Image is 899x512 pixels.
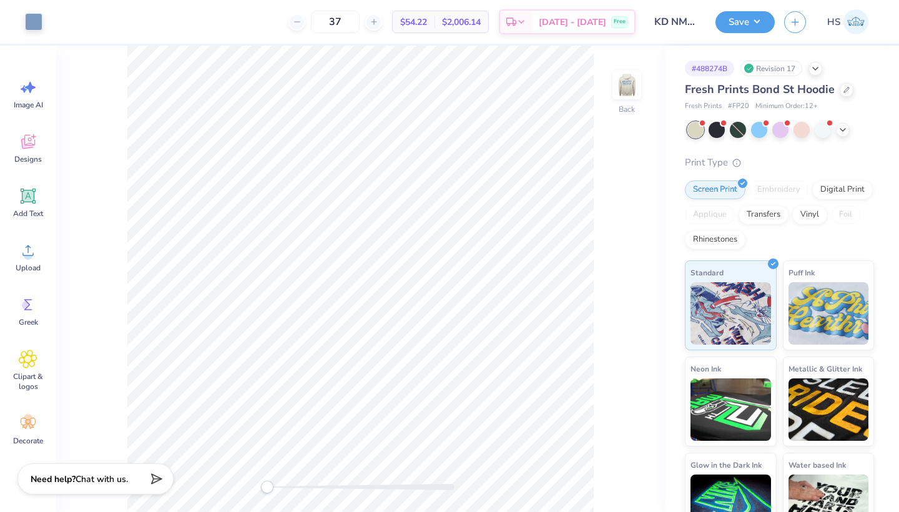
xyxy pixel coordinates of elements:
[690,458,762,471] span: Glow in the Dark Ink
[715,11,775,33] button: Save
[14,154,42,164] span: Designs
[685,230,745,249] div: Rhinestones
[690,266,724,279] span: Standard
[831,205,860,224] div: Foil
[442,16,481,29] span: $2,006.14
[645,9,706,34] input: Untitled Design
[690,378,771,441] img: Neon Ink
[690,362,721,375] span: Neon Ink
[843,9,868,34] img: Helen Slacik
[685,101,722,112] span: Fresh Prints
[755,101,818,112] span: Minimum Order: 12 +
[690,282,771,345] img: Standard
[822,9,874,34] a: HS
[685,61,734,76] div: # 488274B
[311,11,360,33] input: – –
[788,378,869,441] img: Metallic & Glitter Ink
[14,100,43,110] span: Image AI
[788,362,862,375] span: Metallic & Glitter Ink
[728,101,749,112] span: # FP20
[827,15,840,29] span: HS
[685,180,745,199] div: Screen Print
[788,458,846,471] span: Water based Ink
[788,282,869,345] img: Puff Ink
[685,205,735,224] div: Applique
[614,17,626,26] span: Free
[749,180,808,199] div: Embroidery
[788,266,815,279] span: Puff Ink
[614,72,639,97] img: Back
[619,104,635,115] div: Back
[740,61,802,76] div: Revision 17
[539,16,606,29] span: [DATE] - [DATE]
[261,481,273,493] div: Accessibility label
[739,205,788,224] div: Transfers
[400,16,427,29] span: $54.22
[812,180,873,199] div: Digital Print
[685,82,835,97] span: Fresh Prints Bond St Hoodie
[685,155,874,170] div: Print Type
[792,205,827,224] div: Vinyl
